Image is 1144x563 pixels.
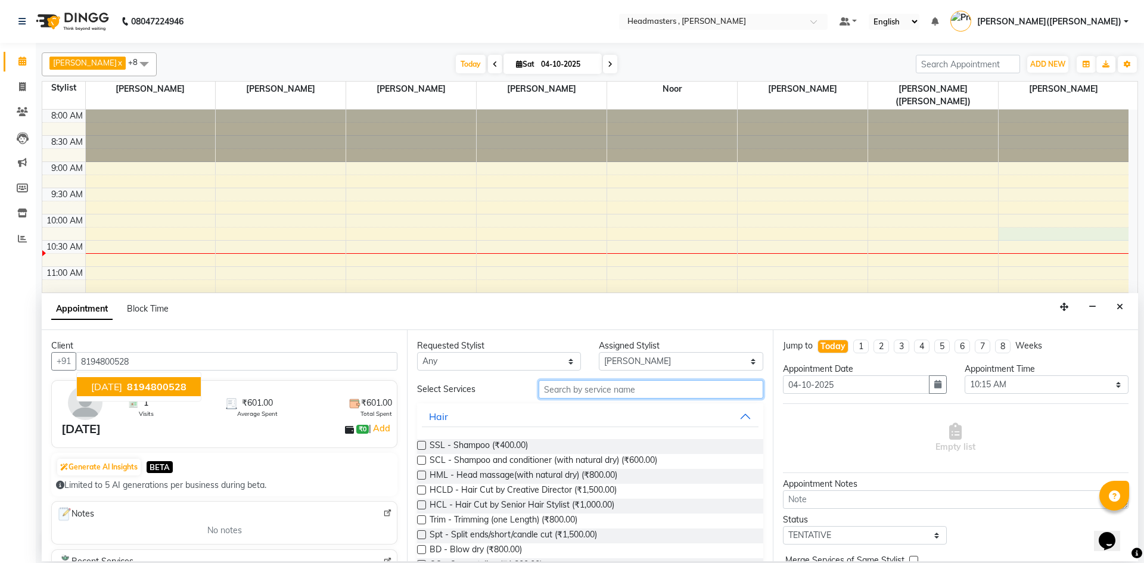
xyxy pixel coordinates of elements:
[783,514,947,526] div: Status
[1027,56,1068,73] button: ADD NEW
[237,409,278,418] span: Average Spent
[1094,515,1132,551] iframe: chat widget
[44,214,85,227] div: 10:00 AM
[539,380,763,399] input: Search by service name
[1030,60,1065,69] span: ADD NEW
[975,340,990,353] li: 7
[417,340,581,352] div: Requested Stylist
[49,162,85,175] div: 9:00 AM
[965,363,1129,375] div: Appointment Time
[86,82,216,97] span: [PERSON_NAME]
[430,469,617,484] span: HML - Head massage(with natural dry) (₹800.00)
[977,15,1121,28] span: [PERSON_NAME]([PERSON_NAME])
[607,82,737,97] span: Noor
[999,82,1129,97] span: [PERSON_NAME]
[76,352,397,371] input: Search by Name/Mobile/Email/Code
[49,110,85,122] div: 8:00 AM
[147,461,173,472] span: BETA
[139,409,154,418] span: Visits
[853,340,869,353] li: 1
[430,528,597,543] span: Spt - Split ends/short/candle cut (₹1,500.00)
[914,340,929,353] li: 4
[61,420,101,438] div: [DATE]
[868,82,998,109] span: [PERSON_NAME]([PERSON_NAME])
[783,363,947,375] div: Appointment Date
[873,340,889,353] li: 2
[513,60,537,69] span: Sat
[408,383,529,396] div: Select Services
[42,82,85,94] div: Stylist
[783,375,929,394] input: yyyy-mm-dd
[430,439,528,454] span: SSL - Shampoo (₹400.00)
[430,543,522,558] span: BD - Blow dry (₹800.00)
[738,82,868,97] span: [PERSON_NAME]
[1111,298,1129,316] button: Close
[429,409,448,424] div: Hair
[356,425,369,434] span: ₹0
[242,397,273,409] span: ₹601.00
[894,340,909,353] li: 3
[371,421,392,436] a: Add
[44,267,85,279] div: 11:00 AM
[127,303,169,314] span: Block Time
[51,298,113,320] span: Appointment
[430,499,614,514] span: HCL - Hair Cut by Senior Hair Stylist (₹1,000.00)
[456,55,486,73] span: Today
[68,385,102,420] img: avatar
[360,409,392,418] span: Total Spent
[117,58,122,67] a: x
[430,514,577,528] span: Trim - Trimming (one Length) (₹800.00)
[950,11,971,32] img: Pramod gupta(shaurya)
[599,340,763,352] div: Assigned Stylist
[422,406,758,427] button: Hair
[57,506,94,522] span: Notes
[783,340,813,352] div: Jump to
[783,478,1129,490] div: Appointment Notes
[995,340,1011,353] li: 8
[537,55,597,73] input: 2025-10-04
[49,188,85,201] div: 9:30 AM
[207,524,242,537] span: No notes
[346,82,476,97] span: [PERSON_NAME]
[935,423,975,453] span: Empty list
[955,340,970,353] li: 6
[56,479,393,492] div: Limited to 5 AI generations per business during beta.
[57,459,141,475] button: Generate AI Insights
[53,58,117,67] span: [PERSON_NAME]
[91,381,122,393] span: [DATE]
[131,5,184,38] b: 08047224946
[477,82,607,97] span: [PERSON_NAME]
[430,484,617,499] span: HCLD - Hair Cut by Creative Director (₹1,500.00)
[361,397,392,409] span: ₹601.00
[51,340,397,352] div: Client
[44,241,85,253] div: 10:30 AM
[51,352,76,371] button: +91
[30,5,112,38] img: logo
[127,381,186,393] span: 8194800528
[820,340,845,353] div: Today
[216,82,346,97] span: [PERSON_NAME]
[1015,340,1042,352] div: Weeks
[934,340,950,353] li: 5
[430,454,657,469] span: SCL - Shampoo and conditioner (with natural dry) (₹600.00)
[369,421,392,436] span: |
[144,397,148,409] span: 1
[49,136,85,148] div: 8:30 AM
[916,55,1020,73] input: Search Appointment
[128,57,147,67] span: +8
